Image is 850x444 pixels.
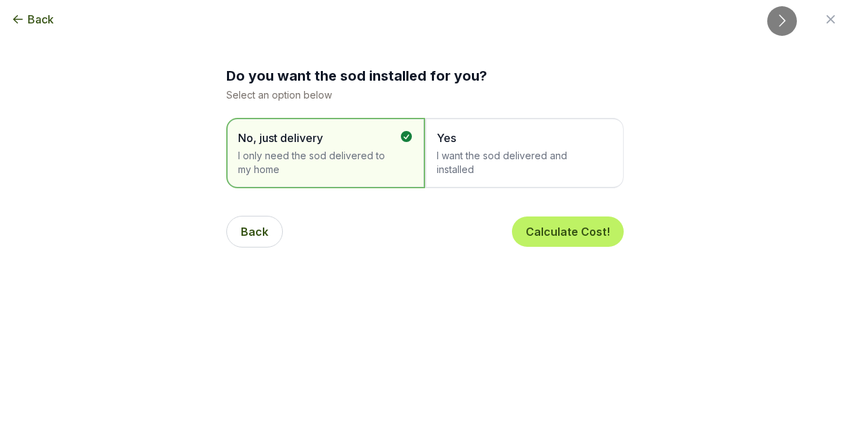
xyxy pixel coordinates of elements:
[226,88,624,101] p: Select an option below
[767,6,797,36] button: Go to next slide
[437,149,598,176] span: I want the sod delivered and installed
[226,66,624,85] h2: Do you want the sod installed for you?
[11,11,54,28] button: Back
[28,11,54,28] span: Back
[238,130,399,146] span: No, just delivery
[226,216,283,248] button: Back
[512,216,624,247] button: Calculate Cost!
[437,130,598,146] span: Yes
[238,149,399,176] span: I only need the sod delivered to my home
